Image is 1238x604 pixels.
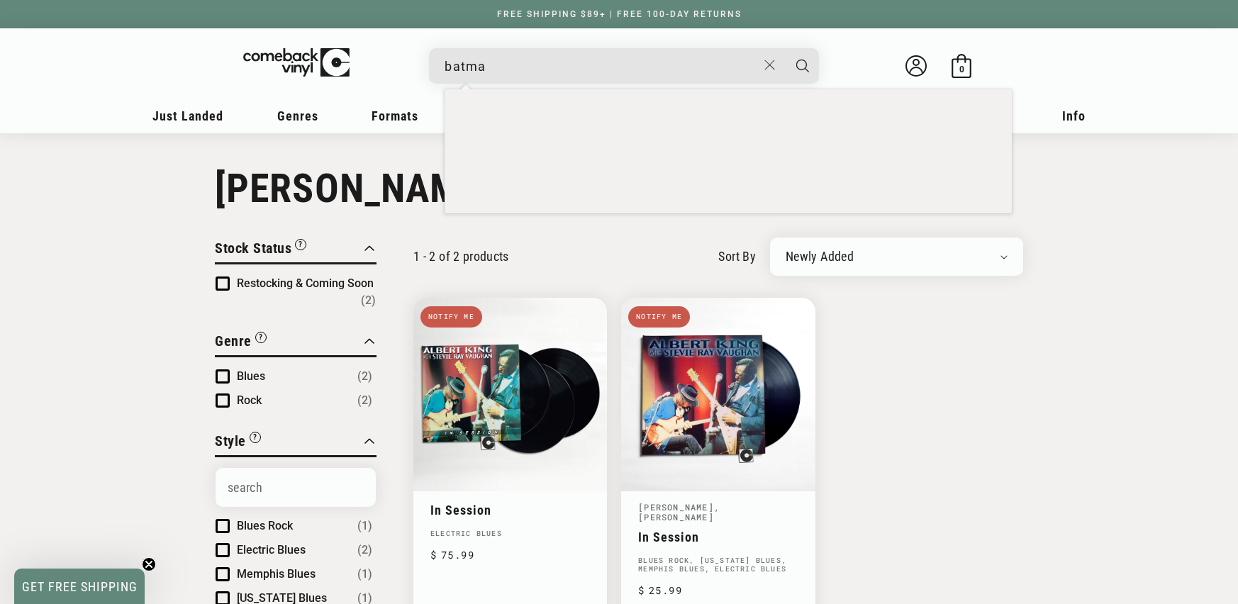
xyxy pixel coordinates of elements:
button: Close teaser [142,557,156,571]
span: Electric Blues [237,543,306,557]
a: In Session [638,530,798,544]
button: Close [757,50,783,81]
a: In Session [430,503,590,518]
span: Restocking & Coming Soon [237,276,374,290]
span: Number of products: (1) [357,518,372,535]
span: Genres [277,108,318,123]
span: Info [1062,108,1086,123]
span: Just Landed [152,108,223,123]
a: FREE SHIPPING $89+ | FREE 100-DAY RETURNS [483,9,756,19]
div: Search [429,48,819,84]
h1: [PERSON_NAME] [215,165,1023,212]
div: GET FREE SHIPPINGClose teaser [14,569,145,604]
button: Filter by Style [215,430,261,455]
span: GET FREE SHIPPING [22,579,138,594]
button: Filter by Genre [215,330,267,355]
span: Stock Status [215,240,291,257]
span: Blues [237,369,265,383]
span: Number of products: (2) [357,392,372,409]
button: Search [785,48,820,84]
span: Number of products: (2) [357,542,372,559]
a: [PERSON_NAME] [638,501,714,513]
span: Blues Rock [237,519,293,532]
span: Rock [237,393,262,407]
span: Number of products: (1) [357,566,372,583]
p: 1 - 2 of 2 products [413,249,509,264]
span: Formats [372,108,418,123]
span: Number of products: (2) [357,368,372,385]
span: Style [215,432,246,449]
span: 0 [959,64,964,74]
span: Number of products: (2) [361,292,376,309]
span: Genre [215,332,252,349]
input: When autocomplete results are available use up and down arrows to review and enter to select [445,52,757,81]
button: Filter by Stock Status [215,237,306,262]
a: , [PERSON_NAME] [638,501,720,522]
input: Search Options [216,468,376,507]
label: sort by [718,247,756,266]
span: Memphis Blues [237,567,316,581]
